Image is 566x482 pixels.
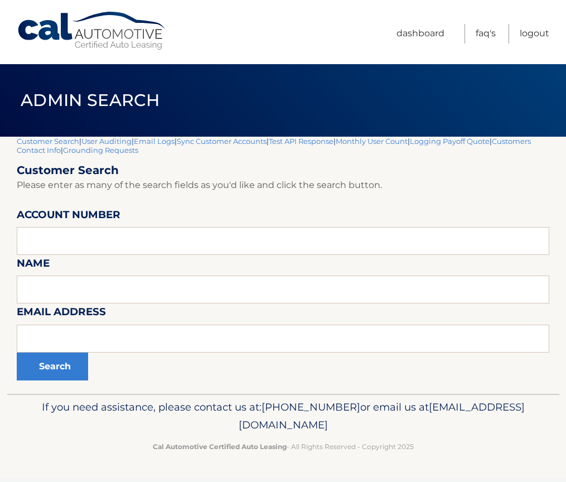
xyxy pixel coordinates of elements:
[476,24,496,44] a: FAQ's
[63,146,138,155] a: Grounding Requests
[17,303,106,324] label: Email Address
[17,353,88,380] button: Search
[17,137,549,394] div: | | | | | | | |
[396,24,444,44] a: Dashboard
[24,441,543,452] p: - All Rights Reserved - Copyright 2025
[410,137,490,146] a: Logging Payoff Quote
[17,163,549,177] h2: Customer Search
[17,137,79,146] a: Customer Search
[17,206,120,227] label: Account Number
[269,137,333,146] a: Test API Response
[262,401,360,413] span: [PHONE_NUMBER]
[177,137,267,146] a: Sync Customer Accounts
[336,137,408,146] a: Monthly User Count
[520,24,549,44] a: Logout
[17,137,531,155] a: Customers Contact Info
[21,90,159,110] span: Admin Search
[17,255,50,276] label: Name
[81,137,132,146] a: User Auditing
[24,398,543,434] p: If you need assistance, please contact us at: or email us at
[17,177,549,193] p: Please enter as many of the search fields as you'd like and click the search button.
[153,442,287,451] strong: Cal Automotive Certified Auto Leasing
[17,11,167,51] a: Cal Automotive
[134,137,175,146] a: Email Logs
